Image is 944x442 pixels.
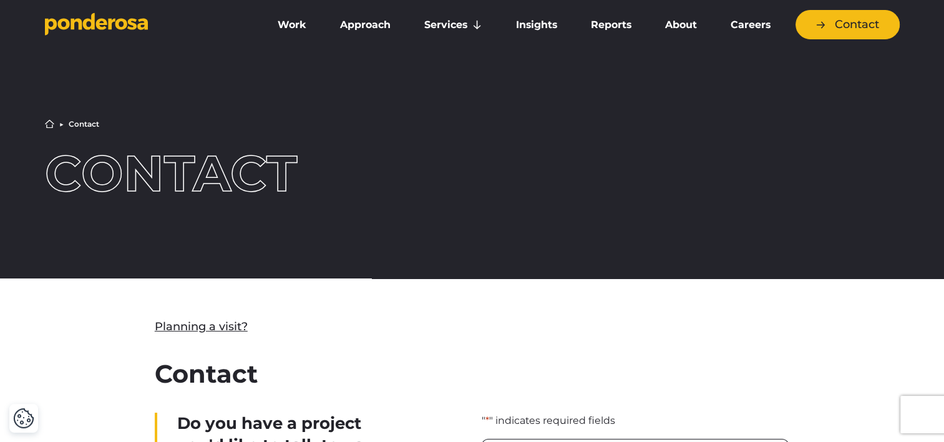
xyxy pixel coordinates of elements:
[481,413,789,429] p: " " indicates required fields
[45,12,245,37] a: Go to homepage
[45,149,390,199] h1: Contact
[155,355,790,393] h2: Contact
[59,120,64,128] li: ▶︎
[501,12,571,38] a: Insights
[796,10,900,39] a: Contact
[13,408,34,429] img: Revisit consent button
[13,408,34,429] button: Cookie Settings
[577,12,646,38] a: Reports
[716,12,785,38] a: Careers
[69,120,99,128] li: Contact
[263,12,321,38] a: Work
[326,12,405,38] a: Approach
[45,119,54,129] a: Home
[155,318,248,335] a: Planning a visit?
[410,12,496,38] a: Services
[651,12,711,38] a: About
